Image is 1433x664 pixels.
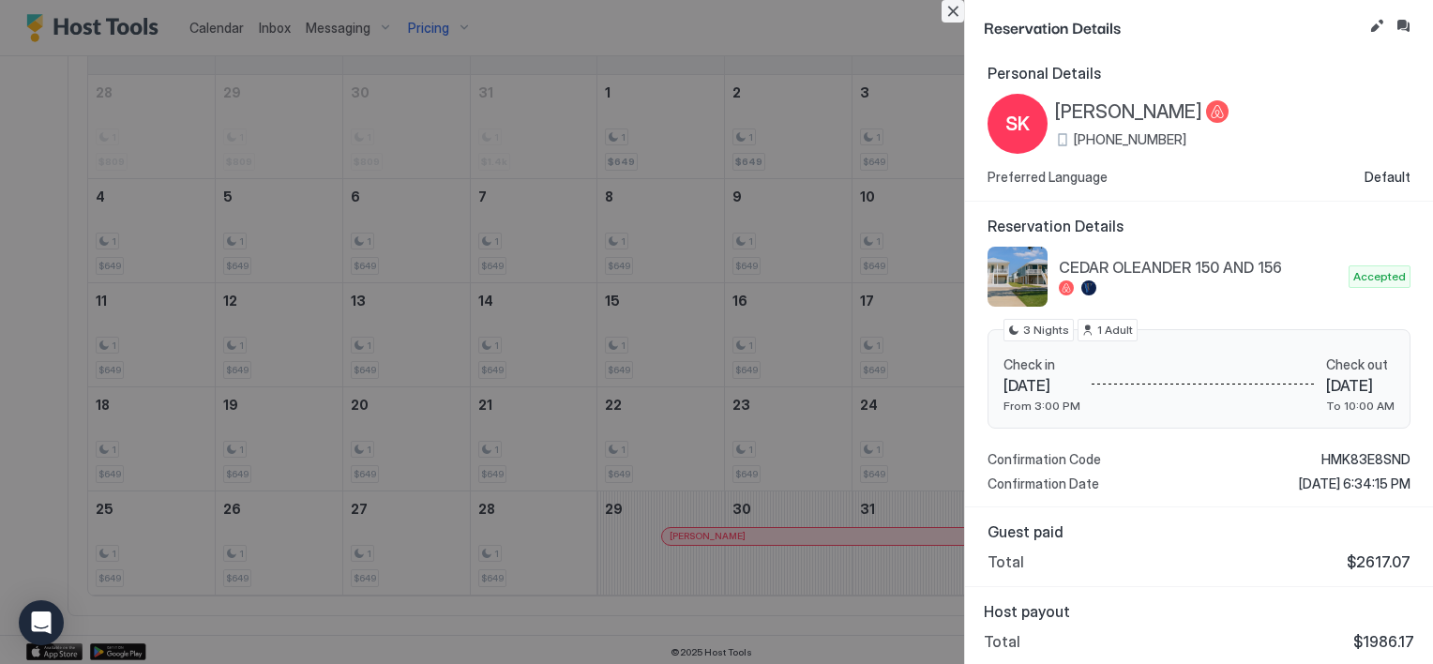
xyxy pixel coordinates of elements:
[1347,552,1410,571] span: $2617.07
[984,602,1414,621] span: Host payout
[1321,451,1410,468] span: HMK83E8SND
[1392,15,1414,38] button: Inbox
[988,247,1048,307] div: listing image
[1003,356,1080,373] span: Check in
[988,217,1410,235] span: Reservation Details
[988,552,1024,571] span: Total
[1299,475,1410,492] span: [DATE] 6:34:15 PM
[1023,322,1069,339] span: 3 Nights
[1365,169,1410,186] span: Default
[1059,258,1341,277] span: CEDAR OLEANDER 150 AND 156
[1326,376,1395,395] span: [DATE]
[19,600,64,645] div: Open Intercom Messenger
[988,522,1410,541] span: Guest paid
[1353,268,1406,285] span: Accepted
[1003,399,1080,413] span: From 3:00 PM
[1326,356,1395,373] span: Check out
[1005,110,1030,138] span: SK
[1353,632,1414,651] span: $1986.17
[988,169,1108,186] span: Preferred Language
[1055,100,1202,124] span: [PERSON_NAME]
[984,632,1020,651] span: Total
[1003,376,1080,395] span: [DATE]
[1326,399,1395,413] span: To 10:00 AM
[1074,131,1186,148] span: [PHONE_NUMBER]
[988,64,1410,83] span: Personal Details
[988,475,1099,492] span: Confirmation Date
[1365,15,1388,38] button: Edit reservation
[984,15,1362,38] span: Reservation Details
[1097,322,1133,339] span: 1 Adult
[988,451,1101,468] span: Confirmation Code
